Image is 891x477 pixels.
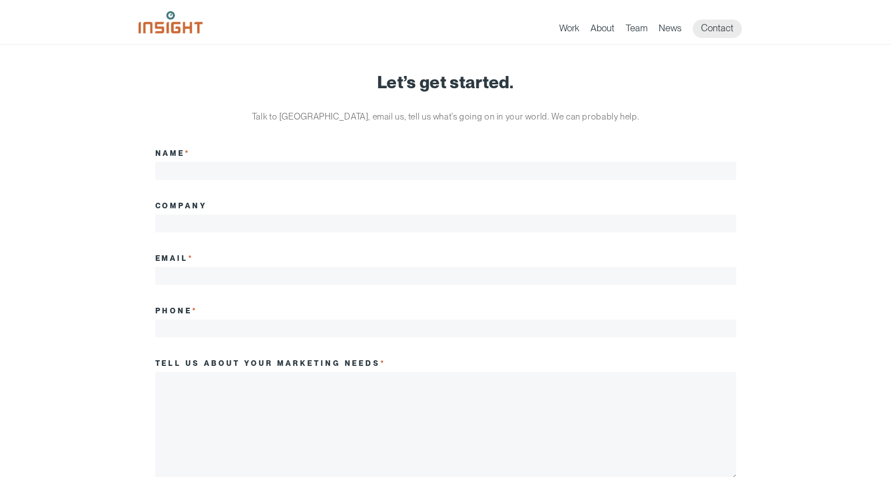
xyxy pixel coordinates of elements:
[590,22,614,38] a: About
[155,73,736,92] h1: Let’s get started.
[626,22,647,38] a: Team
[236,108,655,125] p: Talk to [GEOGRAPHIC_DATA], email us, tell us what’s going on in your world. We can probably help.
[559,20,753,38] nav: primary navigation menu
[155,149,191,158] label: Name
[155,254,194,263] label: Email
[155,201,208,210] label: Company
[693,20,742,38] a: Contact
[155,306,198,315] label: Phone
[139,11,203,34] img: Insight Marketing Design
[155,359,387,368] label: Tell us about your marketing needs
[559,22,579,38] a: Work
[659,22,682,38] a: News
